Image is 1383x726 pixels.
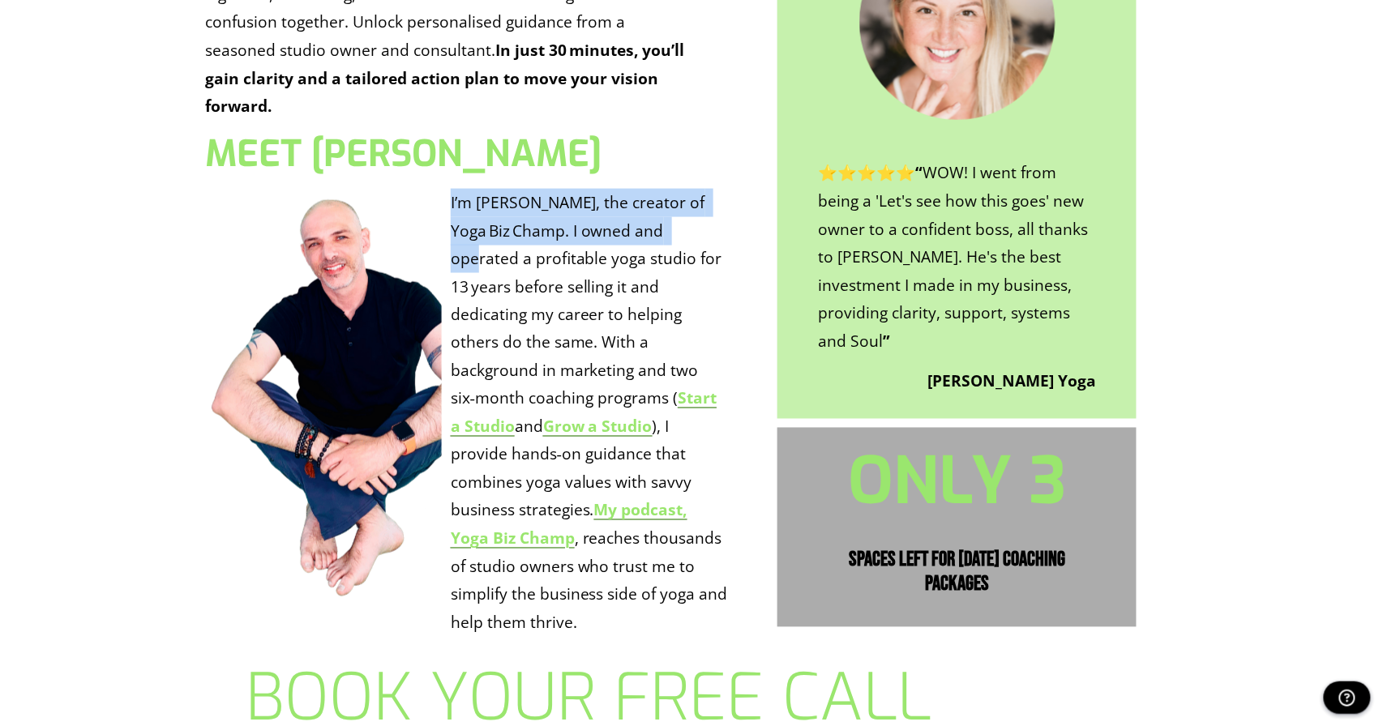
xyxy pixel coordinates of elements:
[451,499,687,549] a: My podcast, Yoga Biz Champ
[205,39,688,117] strong: In just 30 minutes, you’ll gain clarity and a tailored action plan to move your vision forward.
[451,189,728,637] p: I’m [PERSON_NAME], the creator of Yoga Biz Champ. I owned and operated a profitable yoga studio f...
[1315,673,1379,722] iframe: chipbot-button-iframe
[927,370,1096,392] strong: [PERSON_NAME] Yoga
[543,416,653,438] a: Grow a Studio
[848,439,1066,525] strong: onLy 3
[451,387,717,438] a: Start a Studio
[205,130,602,178] strong: Meet [PERSON_NAME]
[884,330,891,352] strong: ”
[916,161,923,183] strong: “
[819,159,1096,355] p: ⭐️⭐️⭐️⭐️⭐️ WOW! I went from being a 'Let's see how this goes' new owner to a confident boss, all ...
